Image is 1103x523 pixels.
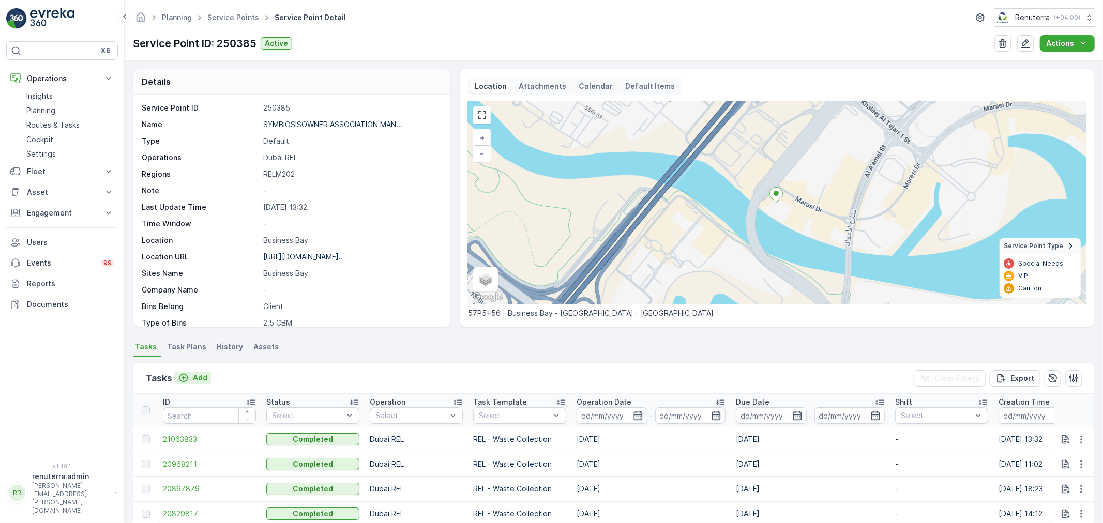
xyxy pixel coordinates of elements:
[571,427,731,452] td: [DATE]
[133,36,256,51] p: Service Point ID: 250385
[22,103,118,118] a: Planning
[9,485,25,501] div: RR
[146,371,172,386] p: Tasks
[135,342,157,352] span: Tasks
[468,452,571,476] td: REL - Waste Collection
[626,81,675,91] p: Default Items
[6,273,118,294] a: Reports
[293,434,333,444] p: Completed
[253,342,279,352] span: Assets
[370,397,405,407] p: Operation
[365,427,468,452] td: Dubai REL
[174,372,211,384] button: Add
[577,407,647,424] input: dd/mm/yyyy
[1046,38,1074,49] p: Actions
[473,397,527,407] p: Task Template
[266,397,290,407] p: Status
[22,132,118,147] a: Cockpit
[142,152,259,163] p: Operations
[27,279,114,289] p: Reports
[163,407,256,424] input: Search
[468,476,571,501] td: REL - Waste Collection
[571,476,731,501] td: [DATE]
[263,301,440,312] p: Client
[27,73,97,84] p: Operations
[27,299,114,310] p: Documents
[26,91,53,101] p: Insights
[167,342,206,352] span: Task Plans
[263,169,440,179] p: RELM202
[142,235,259,245] p: Location
[163,509,256,519] a: 20829817
[995,12,1011,23] img: Screenshot_2024-07-26_at_13.33.01.png
[142,75,171,88] p: Details
[471,290,505,304] a: Open this area in Google Maps (opens a new window)
[901,410,972,421] p: Select
[1010,373,1034,383] p: Export
[731,476,890,501] td: [DATE]
[6,232,118,253] a: Users
[1054,13,1080,22] p: ( +04:00 )
[263,285,440,295] p: -
[365,452,468,476] td: Dubai REL
[163,434,256,444] a: 21063833
[142,219,259,229] p: Time Window
[100,47,111,55] p: ⌘B
[217,342,243,352] span: History
[471,290,505,304] img: Google
[263,318,440,328] p: 2.5 CBM
[6,182,118,203] button: Asset
[479,410,550,421] p: Select
[27,166,97,177] p: Fleet
[6,68,118,89] button: Operations
[27,187,97,197] p: Asset
[266,483,359,495] button: Completed
[1018,259,1063,268] p: Special Needs
[142,268,259,279] p: Sites Name
[468,427,571,452] td: REL - Waste Collection
[293,459,333,469] p: Completed
[26,149,56,159] p: Settings
[163,459,256,469] a: 20968211
[1000,238,1081,254] summary: Service Point Type
[814,407,885,424] input: dd/mm/yyyy
[475,81,507,91] p: Location
[1015,12,1050,23] p: Renuterra
[6,463,118,469] span: v 1.48.1
[474,146,490,161] a: Zoom Out
[480,133,485,142] span: +
[731,427,890,452] td: [DATE]
[27,208,97,218] p: Engagement
[142,202,259,212] p: Last Update Time
[103,259,112,267] p: 99
[22,89,118,103] a: Insights
[914,370,986,387] button: Clear Filters
[273,12,348,23] span: Service Point Detail
[895,397,912,407] p: Shift
[649,409,653,422] p: -
[263,136,440,146] p: Default
[263,252,343,261] p: [URL][DOMAIN_NAME]..
[163,484,256,494] span: 20897879
[142,136,259,146] p: Type
[375,410,447,421] p: Select
[293,484,333,494] p: Completed
[193,373,207,383] p: Add
[736,397,769,407] p: Due Date
[890,452,993,476] td: -
[263,202,440,212] p: [DATE] 13:32
[731,452,890,476] td: [DATE]
[142,460,150,468] div: Toggle Row Selected
[142,186,259,196] p: Note
[655,407,726,424] input: dd/mm/yyyy
[266,458,359,470] button: Completed
[579,81,613,91] p: Calendar
[6,161,118,182] button: Fleet
[26,105,55,116] p: Planning
[6,294,118,315] a: Documents
[142,119,259,130] p: Name
[6,8,27,29] img: logo
[163,397,170,407] p: ID
[142,318,259,328] p: Type of Bins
